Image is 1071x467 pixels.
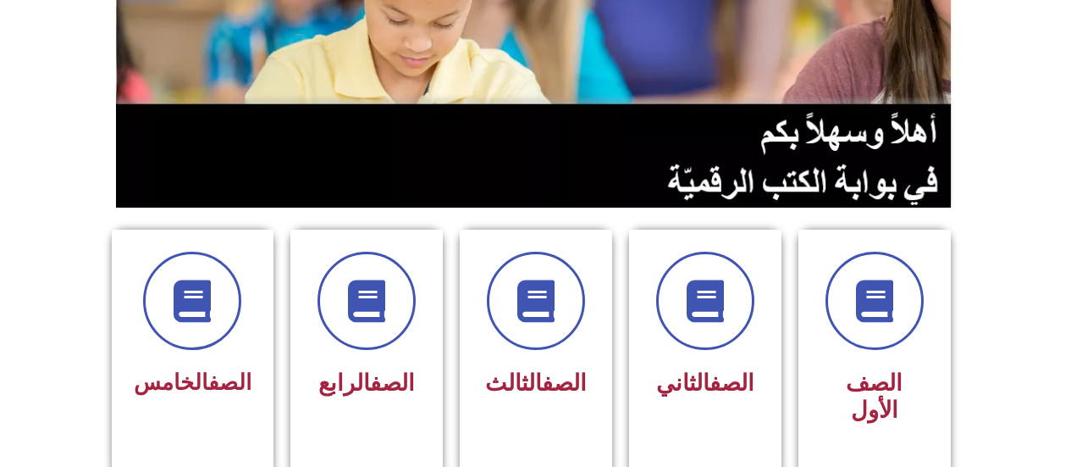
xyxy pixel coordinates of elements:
a: الصف [542,370,587,397]
a: الصف [709,370,754,397]
span: الصف الأول [846,370,903,424]
span: الثاني [656,370,754,397]
span: الرابع [318,370,415,397]
span: الثالث [485,370,587,397]
a: الصف [370,370,415,397]
span: الخامس [134,370,251,395]
a: الصف [208,370,251,395]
